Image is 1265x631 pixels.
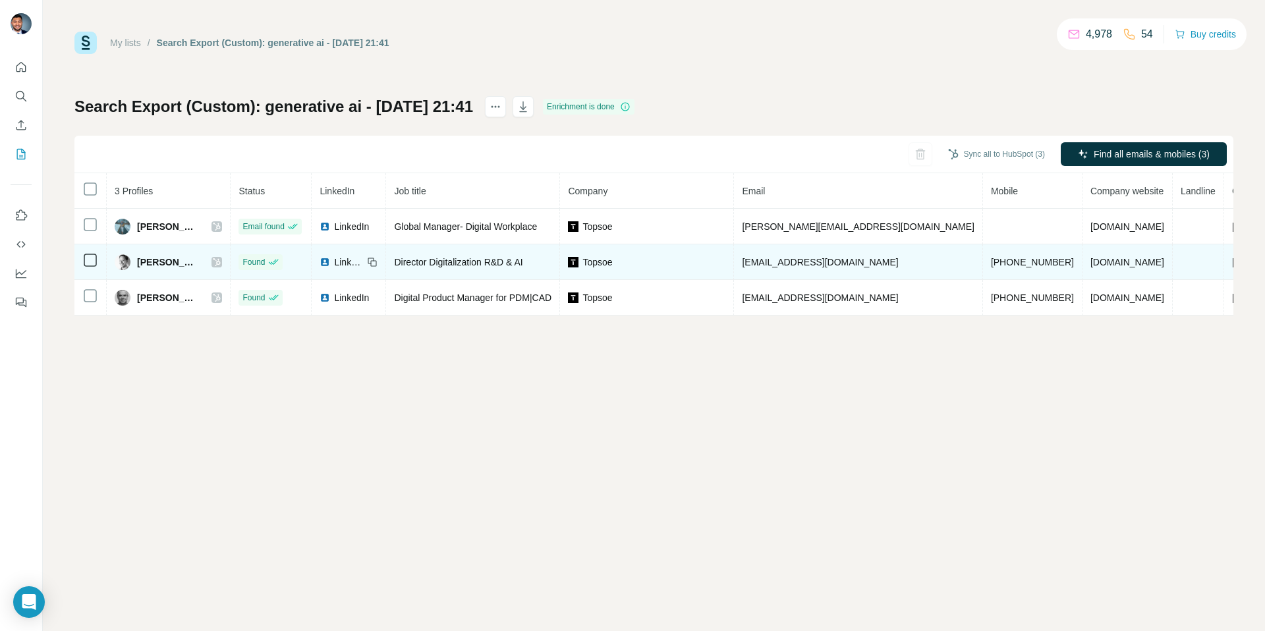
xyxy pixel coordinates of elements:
[239,186,265,196] span: Status
[74,96,473,117] h1: Search Export (Custom): generative ai - [DATE] 21:41
[1086,26,1112,42] p: 4,978
[742,292,898,303] span: [EMAIL_ADDRESS][DOMAIN_NAME]
[1094,148,1210,161] span: Find all emails & mobiles (3)
[115,219,130,234] img: Avatar
[485,96,506,117] button: actions
[1175,25,1236,43] button: Buy credits
[543,99,634,115] div: Enrichment is done
[334,220,369,233] span: LinkedIn
[11,142,32,166] button: My lists
[1232,186,1264,196] span: Country
[742,221,974,232] span: [PERSON_NAME][EMAIL_ADDRESS][DOMAIN_NAME]
[1181,186,1216,196] span: Landline
[74,32,97,54] img: Surfe Logo
[394,292,551,303] span: Digital Product Manager for PDM|CAD
[568,186,607,196] span: Company
[742,186,765,196] span: Email
[13,586,45,618] div: Open Intercom Messenger
[991,292,1074,303] span: [PHONE_NUMBER]
[242,256,265,268] span: Found
[1090,292,1164,303] span: [DOMAIN_NAME]
[11,204,32,227] button: Use Surfe on LinkedIn
[11,113,32,137] button: Enrich CSV
[115,186,153,196] span: 3 Profiles
[137,220,198,233] span: [PERSON_NAME]
[242,292,265,304] span: Found
[320,257,330,267] img: LinkedIn logo
[1090,257,1164,267] span: [DOMAIN_NAME]
[394,221,537,232] span: Global Manager- Digital Workplace
[11,233,32,256] button: Use Surfe API
[568,221,578,232] img: company-logo
[939,144,1054,164] button: Sync all to HubSpot (3)
[115,254,130,270] img: Avatar
[991,186,1018,196] span: Mobile
[242,221,284,233] span: Email found
[394,186,426,196] span: Job title
[148,36,150,49] li: /
[320,186,354,196] span: LinkedIn
[11,13,32,34] img: Avatar
[320,292,330,303] img: LinkedIn logo
[334,256,363,269] span: LinkedIn
[115,290,130,306] img: Avatar
[137,256,198,269] span: [PERSON_NAME]
[320,221,330,232] img: LinkedIn logo
[742,257,898,267] span: [EMAIL_ADDRESS][DOMAIN_NAME]
[11,290,32,314] button: Feedback
[11,55,32,79] button: Quick start
[1141,26,1153,42] p: 54
[11,84,32,108] button: Search
[568,257,578,267] img: company-logo
[334,291,369,304] span: LinkedIn
[1090,221,1164,232] span: [DOMAIN_NAME]
[582,220,612,233] span: Topsoe
[394,257,522,267] span: Director Digitalization R&D & AI
[1090,186,1164,196] span: Company website
[110,38,141,48] a: My lists
[157,36,389,49] div: Search Export (Custom): generative ai - [DATE] 21:41
[568,292,578,303] img: company-logo
[1061,142,1227,166] button: Find all emails & mobiles (3)
[11,261,32,285] button: Dashboard
[991,257,1074,267] span: [PHONE_NUMBER]
[582,256,612,269] span: Topsoe
[137,291,198,304] span: [PERSON_NAME]
[582,291,612,304] span: Topsoe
